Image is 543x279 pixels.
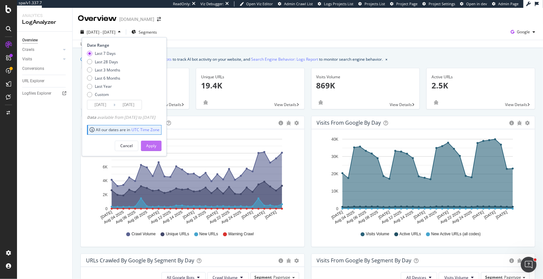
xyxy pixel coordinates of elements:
div: circle-info [279,258,283,263]
div: Conversions [22,65,44,72]
div: circle-info [509,121,514,125]
div: bug [287,258,291,263]
div: Cancel [120,143,133,148]
div: gear [295,258,299,263]
text: Aug 06 2025 [115,210,136,225]
div: info banner [80,56,535,63]
div: Overview [22,37,38,44]
div: available from [DATE] to [DATE] [87,115,155,120]
text: 2K [103,193,108,197]
text: [DATE] [378,210,391,220]
button: Google [508,27,538,37]
text: Aug 08 2025 [357,210,379,225]
div: Active URLs [432,74,530,80]
iframe: Intercom live chat [521,257,536,272]
a: Admin Page [492,1,518,7]
span: View Details [505,102,527,107]
a: Project Page [390,1,417,7]
button: Segments [129,27,160,37]
span: View Details [275,102,297,107]
a: URL Explorer [22,78,68,85]
span: New Active URLs (all codes) [431,231,481,237]
div: URL Explorer [22,78,44,85]
text: Aug 06 2025 [346,210,367,225]
text: Aug 24 2025 [451,210,473,225]
text: Aug 22 2025 [439,210,461,225]
a: Overview [22,37,68,44]
text: Aug 04 2025 [103,210,125,225]
span: Admin Page [498,1,518,6]
text: Aug 14 2025 [162,210,183,225]
div: A chart. [86,134,299,225]
span: Unique URLs [166,231,189,237]
span: View Details [390,102,412,107]
div: Overview [78,13,117,24]
div: Visits Volume [316,74,415,80]
text: 6K [103,165,108,169]
div: [DOMAIN_NAME] [119,16,154,23]
text: 4K [103,179,108,183]
a: UTC Time Zone [131,127,160,132]
div: Logfiles Explorer [22,90,51,97]
text: 10K [331,189,338,194]
a: Visits [22,56,61,63]
button: Cancel [115,141,138,151]
div: ReadOnly: [173,1,191,7]
div: Last 6 Months [95,75,120,81]
text: [DATE] [413,210,426,220]
a: Logs Projects List [318,1,353,7]
div: Custom [95,92,109,97]
a: Search Engine Behavior: Logs Report [251,56,318,63]
div: LogAnalyzer [22,19,67,26]
text: Aug 12 2025 [381,210,402,225]
text: [DATE] [331,210,344,220]
div: bug [517,258,522,263]
span: Warning Crawl [228,231,254,237]
button: Apply [141,141,161,151]
span: Segments [139,29,157,35]
div: All our dates are in [90,127,160,132]
input: End Date [115,100,142,109]
input: Start Date [87,100,113,109]
div: circle-info [279,121,283,125]
div: Last Year [87,84,120,89]
text: Aug 18 2025 [185,210,207,225]
div: Last 7 Days [95,51,116,56]
text: Aug 04 2025 [334,210,355,225]
span: Visits Volume [366,231,389,237]
a: Projects List [358,1,385,7]
div: Last 3 Months [87,67,120,73]
div: Date Range [87,42,160,48]
text: [DATE] [241,210,254,220]
text: [DATE] [483,210,496,220]
text: [DATE] [264,210,277,220]
text: 20K [331,172,338,176]
span: Project Page [396,1,417,6]
div: bug [201,100,210,105]
a: Crawls [22,46,61,53]
span: Data [87,115,97,120]
span: Active URLs [399,231,421,237]
text: [DATE] [436,210,449,220]
span: [DATE] - [DATE] [87,29,115,35]
div: Visits from Google by day [317,119,381,126]
div: Last Year [95,84,112,89]
div: Last 6 Months [87,75,120,81]
div: Apply [146,143,156,148]
span: New URLs [199,231,218,237]
div: bug [517,121,522,125]
p: 869K [316,80,415,91]
span: Logs Projects List [324,1,353,6]
text: [DATE] [100,210,113,220]
div: Analytics [22,13,67,19]
div: Last update [80,41,116,47]
div: bug [287,121,291,125]
div: Visits from Google By Segment By Day [317,257,412,264]
text: [DATE] [252,210,265,220]
span: Admin Crawl List [284,1,313,6]
text: [DATE] [182,210,195,220]
a: Open in dev [460,1,487,7]
svg: A chart. [317,134,530,225]
div: circle-info [509,258,514,263]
